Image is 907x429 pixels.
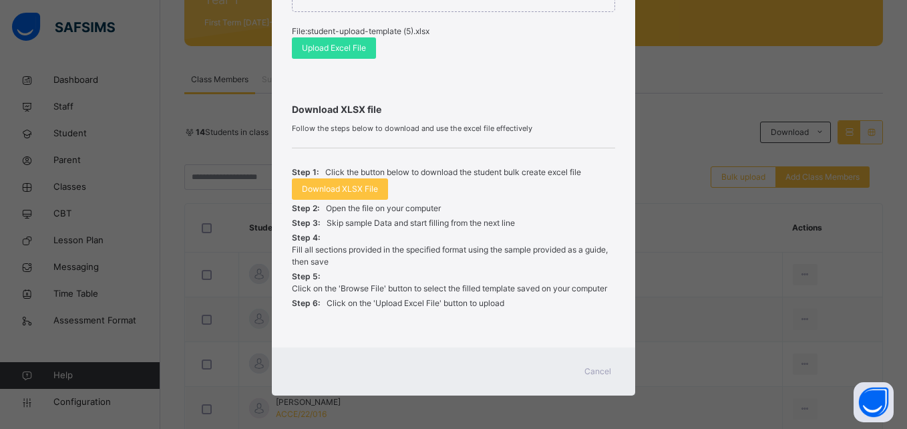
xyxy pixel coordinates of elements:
[292,102,614,116] span: Download XLSX file
[854,382,894,422] button: Open asap
[327,217,515,229] p: Skip sample Data and start filling from the next line
[292,271,320,283] span: Step 5:
[302,42,366,54] span: Upload Excel File
[584,366,611,378] span: Cancel
[292,283,607,295] p: Click on the 'Browse File' button to select the filled template saved on your computer
[292,123,614,134] span: Follow the steps below to download and use the excel file effectively
[326,202,441,214] p: Open the file on your computer
[327,297,504,309] p: Click on the 'Upload Excel File' button to upload
[292,232,320,244] span: Step 4:
[292,166,319,178] span: Step 1:
[292,25,614,37] p: File: student-upload-template (5).xlsx
[302,183,378,195] span: Download XLSX File
[292,202,319,214] span: Step 2:
[325,166,581,178] p: Click the button below to download the student bulk create excel file
[292,244,614,268] p: Fill all sections provided in the specified format using the sample provided as a guide, then save
[292,217,320,229] span: Step 3:
[292,297,320,309] span: Step 6:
